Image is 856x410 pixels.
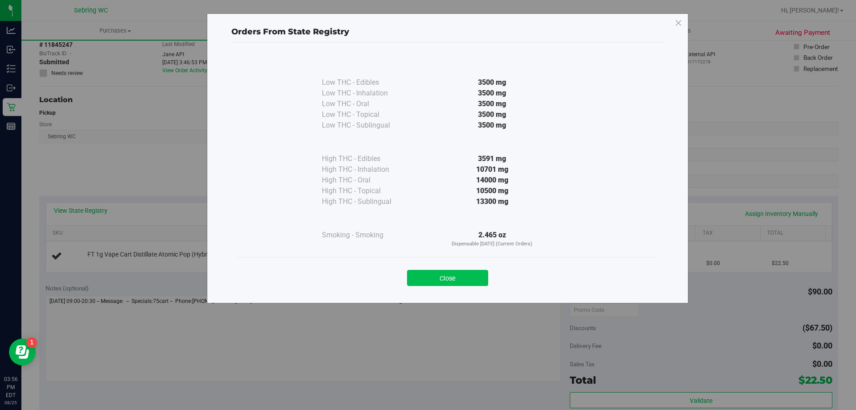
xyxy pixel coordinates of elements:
div: Low THC - Inhalation [322,88,411,99]
button: Close [407,270,488,286]
div: 2.465 oz [411,230,573,248]
div: 3500 mg [411,109,573,120]
div: 3500 mg [411,120,573,131]
div: High THC - Oral [322,175,411,186]
div: 3500 mg [411,99,573,109]
span: Orders From State Registry [231,27,349,37]
div: 10500 mg [411,186,573,196]
iframe: Resource center [9,339,36,365]
div: 3500 mg [411,88,573,99]
div: Smoking - Smoking [322,230,411,240]
div: 14000 mg [411,175,573,186]
div: 3591 mg [411,153,573,164]
div: Low THC - Sublingual [322,120,411,131]
div: High THC - Sublingual [322,196,411,207]
div: 13300 mg [411,196,573,207]
div: 10701 mg [411,164,573,175]
div: High THC - Topical [322,186,411,196]
div: Low THC - Edibles [322,77,411,88]
div: 3500 mg [411,77,573,88]
div: Low THC - Oral [322,99,411,109]
div: High THC - Edibles [322,153,411,164]
p: Dispensable [DATE] (Current Orders) [411,240,573,248]
div: High THC - Inhalation [322,164,411,175]
iframe: Resource center unread badge [26,337,37,348]
div: Low THC - Topical [322,109,411,120]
